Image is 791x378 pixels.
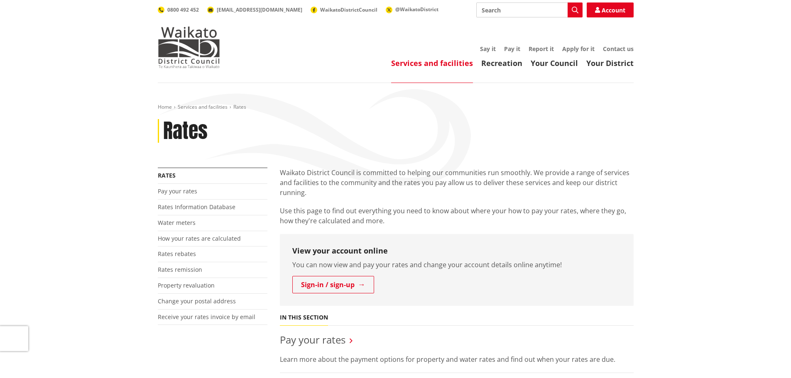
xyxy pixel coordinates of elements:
[292,246,621,256] h3: View your account online
[311,6,377,13] a: WaikatoDistrictCouncil
[391,58,473,68] a: Services and facilities
[280,206,634,226] p: Use this page to find out everything you need to know about where your how to pay your rates, whe...
[531,58,578,68] a: Your Council
[158,313,255,321] a: Receive your rates invoice by email
[158,234,241,242] a: How your rates are calculated
[280,314,328,321] h5: In this section
[395,6,438,13] span: @WaikatoDistrict
[217,6,302,13] span: [EMAIL_ADDRESS][DOMAIN_NAME]
[158,203,235,211] a: Rates Information Database
[280,354,634,364] p: Learn more about the payment options for property and water rates and find out when your rates ar...
[158,103,172,110] a: Home
[280,168,634,198] p: Waikato District Council is committed to helping our communities run smoothly. We provide a range...
[178,103,228,110] a: Services and facilities
[587,2,634,17] a: Account
[480,45,496,53] a: Say it
[233,103,246,110] span: Rates
[476,2,583,17] input: Search input
[603,45,634,53] a: Contact us
[158,250,196,258] a: Rates rebates
[163,119,208,143] h1: Rates
[167,6,199,13] span: 0800 492 452
[529,45,554,53] a: Report it
[753,343,783,373] iframe: Messenger Launcher
[280,333,345,346] a: Pay your rates
[386,6,438,13] a: @WaikatoDistrict
[504,45,520,53] a: Pay it
[207,6,302,13] a: [EMAIL_ADDRESS][DOMAIN_NAME]
[481,58,522,68] a: Recreation
[158,187,197,195] a: Pay your rates
[158,219,196,227] a: Water meters
[586,58,634,68] a: Your District
[158,281,215,289] a: Property revaluation
[292,260,621,270] p: You can now view and pay your rates and change your account details online anytime!
[158,104,634,111] nav: breadcrumb
[158,27,220,68] img: Waikato District Council - Te Kaunihera aa Takiwaa o Waikato
[158,171,176,179] a: Rates
[158,6,199,13] a: 0800 492 452
[562,45,595,53] a: Apply for it
[158,266,202,273] a: Rates remission
[292,276,374,293] a: Sign-in / sign-up
[158,297,236,305] a: Change your postal address
[320,6,377,13] span: WaikatoDistrictCouncil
